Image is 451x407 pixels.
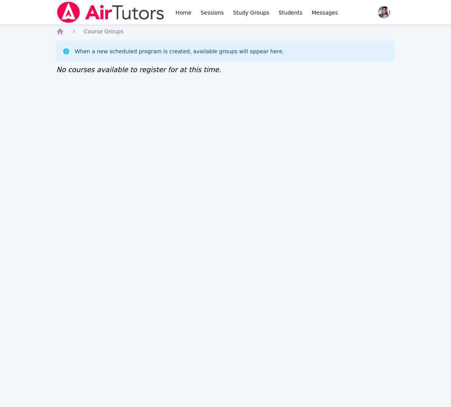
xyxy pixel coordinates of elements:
[56,66,221,74] span: No courses available to register for at this time.
[84,28,123,34] span: Course Groups
[312,9,338,16] span: Messages
[75,48,284,55] div: When a new scheduled program is created, available groups will appear here.
[56,2,165,23] img: Air Tutors
[84,28,123,35] a: Course Groups
[56,28,395,35] nav: Breadcrumb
